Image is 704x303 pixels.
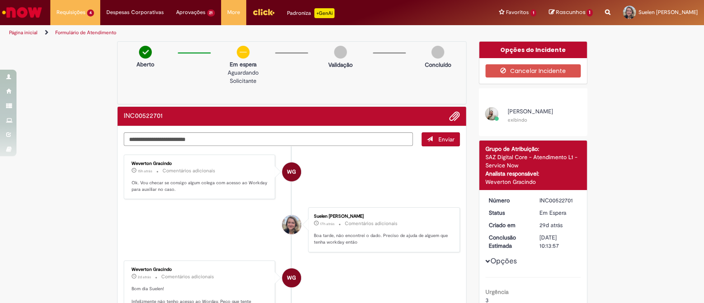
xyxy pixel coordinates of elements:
time: 30/09/2025 19:17:52 [138,169,152,174]
a: Formulário de Atendimento [55,29,116,36]
img: click_logo_yellow_360x200.png [252,6,275,18]
dt: Status [483,209,533,217]
p: Aberto [137,60,154,68]
time: 29/09/2025 11:10:09 [138,275,151,280]
span: 17h atrás [320,221,334,226]
ul: Trilhas de página [6,25,463,40]
div: Em Espera [539,209,578,217]
small: Comentários adicionais [161,273,214,280]
p: Validação [328,61,353,69]
span: More [227,8,240,16]
img: circle-minus.png [237,46,250,59]
span: WG [287,268,296,288]
div: Padroniza [287,8,334,18]
div: INC00522701 [539,196,578,204]
span: Enviar [438,136,454,143]
span: Requisições [57,8,85,16]
div: Suelen Nicolino Mazza [282,215,301,234]
dt: Criado em [483,221,533,229]
span: Despesas Corporativas [106,8,164,16]
b: Urgência [485,288,509,296]
span: WG [287,162,296,182]
dt: Conclusão Estimada [483,233,533,250]
p: Boa tarde, não encontrei o dado. Preciso de ajuda de alguem que tenha workday então [314,233,451,245]
button: Cancelar Incidente [485,64,581,78]
span: Suelen [PERSON_NAME] [638,9,698,16]
span: 1 [530,9,537,16]
div: Weverton Gracindo [282,162,301,181]
div: Weverton Gracindo [132,161,269,166]
div: Weverton Gracindo [132,267,269,272]
p: Em espera [215,60,271,68]
div: Opções do Incidente [479,42,587,58]
span: 15h atrás [138,169,152,174]
div: Grupo de Atribuição: [485,145,581,153]
button: Enviar [421,132,460,146]
time: 02/09/2025 14:44:06 [539,221,563,229]
span: 1 [586,9,593,16]
p: Aguardando Solicitante [215,68,271,85]
small: exibindo [508,117,527,123]
span: Rascunhos [556,8,585,16]
p: Concluído [425,61,451,69]
div: Weverton Gracindo [282,268,301,287]
div: Suelen [PERSON_NAME] [314,214,451,219]
button: Adicionar anexos [449,111,460,122]
img: img-circle-grey.png [334,46,347,59]
span: 29d atrás [539,221,563,229]
span: [PERSON_NAME] [508,108,553,115]
div: SAZ Digital Core - Atendimento L1 - Service Now [485,153,581,169]
p: +GenAi [314,8,334,18]
span: 21 [207,9,215,16]
span: 2d atrás [138,275,151,280]
div: 02/09/2025 14:44:06 [539,221,578,229]
img: img-circle-grey.png [431,46,444,59]
p: Ok. Vou checar se consigo algum colega com acesso ao Workday para auxiliar no caso. [132,180,269,193]
small: Comentários adicionais [345,220,398,227]
time: 30/09/2025 17:15:27 [320,221,334,226]
img: ServiceNow [1,4,43,21]
span: Favoritos [506,8,529,16]
div: [DATE] 10:13:57 [539,233,578,250]
span: Aprovações [176,8,205,16]
small: Comentários adicionais [162,167,215,174]
img: check-circle-green.png [139,46,152,59]
a: Rascunhos [549,9,593,16]
a: Página inicial [9,29,38,36]
dt: Número [483,196,533,204]
h2: INC00522701 Histórico de tíquete [124,113,162,120]
textarea: Digite sua mensagem aqui... [124,132,413,146]
div: Analista responsável: [485,169,581,178]
div: Weverton Gracindo [485,178,581,186]
span: 4 [87,9,94,16]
